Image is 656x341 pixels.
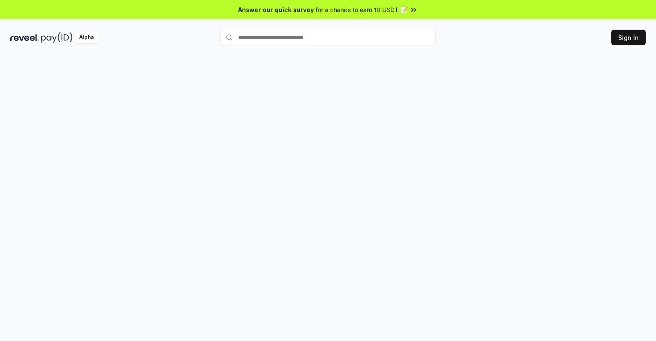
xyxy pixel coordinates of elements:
[316,5,408,14] span: for a chance to earn 10 USDT 📝
[74,32,98,43] div: Alpha
[10,32,39,43] img: reveel_dark
[41,32,73,43] img: pay_id
[238,5,314,14] span: Answer our quick survey
[611,30,646,45] button: Sign In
